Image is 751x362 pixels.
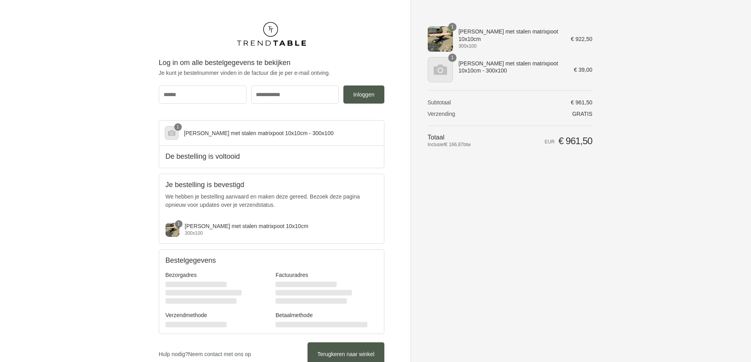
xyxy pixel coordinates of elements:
span: € 922,50 [571,36,593,42]
img: tuintafel douglas met stalen matrixpoot 10x10 cm zwart gepoedercoat [166,223,179,237]
span: [PERSON_NAME] met stalen matrixpoot 10x10cm [458,28,560,42]
h3: Betaalmethode [276,312,378,319]
a: Neem contact met ons op [188,351,251,357]
span: 1 [174,123,182,131]
span: 1 [175,220,183,228]
span: Inclusief btw [428,141,499,148]
span: 300x100 [458,43,560,50]
span: Terugkeren naar winkel [317,351,375,357]
img: Douglas tuintafel met stalen matrixpoot 10x10cm - 300x100 [165,126,179,140]
button: Inloggen [343,85,384,104]
iframe: toggle-frame [1,322,40,361]
h3: Verzendmethode [166,312,268,319]
div: 300x100 [185,230,369,237]
span: Verzending [428,111,455,117]
h3: Factuuradres [276,271,378,278]
h2: De bestelling is voltooid [166,152,378,161]
span: € 961,50 [571,99,593,106]
span: EUR [545,139,555,145]
span: Totaal [428,134,445,141]
span: 1 [448,23,457,31]
span: € 166,87 [445,142,464,147]
p: We hebben je bestelling aanvaard en maken deze gereed. Bezoek deze pagina opnieuw voor updates ov... [166,193,378,209]
p: Je kunt je bestelnummer vinden in de factuur die je per e‑mail ontving. [159,69,384,77]
img: trend-table [237,22,306,46]
img: tuintafel douglas met stalen matrixpoot 10x10 cm zwart gepoedercoat [428,26,453,52]
span: Gratis [572,111,592,117]
span: [PERSON_NAME] met stalen matrixpoot 10x10cm [185,223,309,229]
span: [PERSON_NAME] met stalen matrixpoot 10x10cm - 300x100 [458,60,560,74]
th: Subtotaal [428,99,499,106]
h2: Je bestelling is bevestigd [166,180,378,189]
h2: Bestelgegevens [166,256,272,265]
span: [PERSON_NAME] met stalen matrixpoot 10x10cm - 300x100 [184,130,334,136]
span: € 39,00 [574,67,593,73]
span: 1 [448,54,457,62]
span: € 961,50 [559,136,593,146]
img: Douglas tuintafel met stalen matrixpoot 10x10cm - 300x100 [428,57,453,82]
h2: Log in om alle bestelgegevens te bekijken [159,58,384,67]
p: Hulp nodig? [159,350,251,358]
h3: Bezorgadres [166,271,268,278]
